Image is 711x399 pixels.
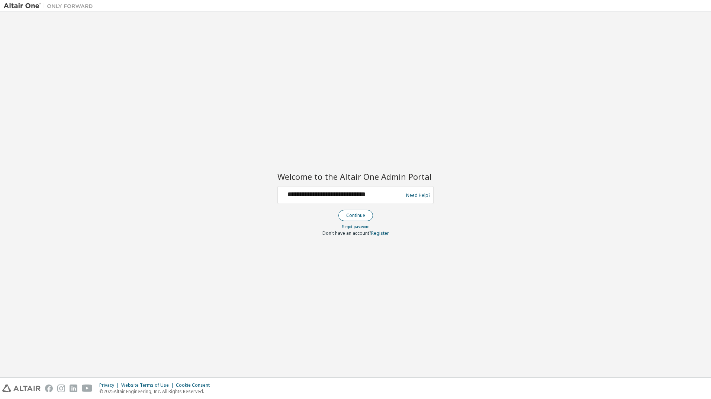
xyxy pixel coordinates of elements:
[45,385,53,392] img: facebook.svg
[322,230,371,236] span: Don't have an account?
[277,171,434,182] h2: Welcome to the Altair One Admin Portal
[342,224,370,229] a: Forgot password
[371,230,389,236] a: Register
[82,385,93,392] img: youtube.svg
[99,388,214,395] p: © 2025 Altair Engineering, Inc. All Rights Reserved.
[121,382,176,388] div: Website Terms of Use
[4,2,97,10] img: Altair One
[338,210,373,221] button: Continue
[406,195,430,195] a: Need Help?
[99,382,121,388] div: Privacy
[176,382,214,388] div: Cookie Consent
[2,385,41,392] img: altair_logo.svg
[57,385,65,392] img: instagram.svg
[70,385,77,392] img: linkedin.svg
